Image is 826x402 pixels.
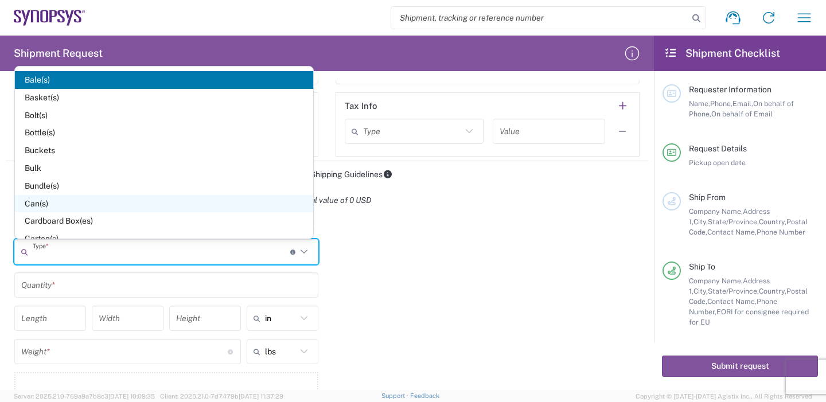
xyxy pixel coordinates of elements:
[108,393,155,400] span: [DATE] 10:09:35
[239,393,283,400] span: [DATE] 11:37:29
[14,393,155,400] span: Server: 2025.21.0-769a9a7b8c3
[345,100,377,112] h2: Tax Info
[15,142,313,159] span: Buckets
[689,158,746,167] span: Pickup open date
[14,46,103,60] h2: Shipment Request
[689,85,772,94] span: Requester Information
[757,228,805,236] span: Phone Number
[6,169,648,179] div: International Shipping Guidelines
[759,217,786,226] span: Country,
[689,307,809,326] span: EORI for consignee required for EU
[15,107,313,124] span: Bolt(s)
[689,262,715,271] span: Ship To
[15,159,313,177] span: Bulk
[664,46,780,60] h2: Shipment Checklist
[15,195,313,213] span: Can(s)
[689,144,747,153] span: Request Details
[689,276,743,285] span: Company Name,
[391,7,688,29] input: Shipment, tracking or reference number
[708,287,759,295] span: State/Province,
[15,71,313,89] span: Bale(s)
[707,297,757,306] span: Contact Name,
[15,89,313,107] span: Basket(s)
[689,207,743,216] span: Company Name,
[759,287,786,295] span: Country,
[711,110,773,118] span: On behalf of Email
[15,212,313,230] span: Cardboard Box(es)
[662,356,818,377] button: Submit request
[693,287,708,295] span: City,
[15,177,313,195] span: Bundle(s)
[6,196,380,205] em: Total shipment is made up of 1 package(s) containing 0 piece(s) weighing 0 and a total value of 0...
[708,217,759,226] span: State/Province,
[689,193,726,202] span: Ship From
[710,99,733,108] span: Phone,
[15,124,313,142] span: Bottle(s)
[636,391,812,401] span: Copyright © [DATE]-[DATE] Agistix Inc., All Rights Reserved
[707,228,757,236] span: Contact Name,
[160,393,283,400] span: Client: 2025.21.0-7d7479b
[693,217,708,226] span: City,
[733,99,753,108] span: Email,
[410,392,439,399] a: Feedback
[381,392,410,399] a: Support
[15,230,313,248] span: Carton(s)
[689,99,710,108] span: Name,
